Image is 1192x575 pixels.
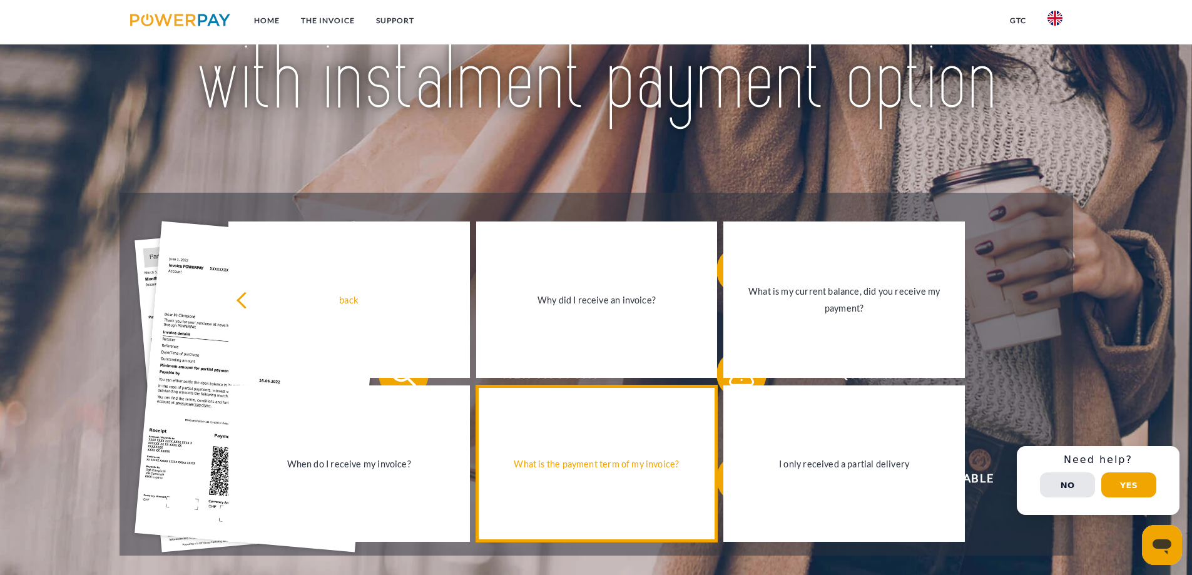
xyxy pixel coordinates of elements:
div: What is my current balance, did you receive my payment? [731,283,957,317]
div: back [236,292,462,308]
img: en [1047,11,1062,26]
a: Support [365,9,425,32]
h3: Need help? [1024,454,1172,466]
iframe: Button to launch messaging window [1142,525,1182,565]
a: THE INVOICE [290,9,365,32]
a: Home [243,9,290,32]
div: Why did I receive an invoice? [484,292,710,308]
button: Yes [1101,472,1156,497]
div: When do I receive my invoice? [236,455,462,472]
a: What is my current balance, did you receive my payment? [723,221,965,378]
button: No [1040,472,1095,497]
a: GTC [999,9,1037,32]
div: I only received a partial delivery [731,455,957,472]
div: Schnellhilfe [1017,446,1179,515]
div: What is the payment term of my invoice? [484,455,710,472]
img: logo-powerpay.svg [130,14,231,26]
